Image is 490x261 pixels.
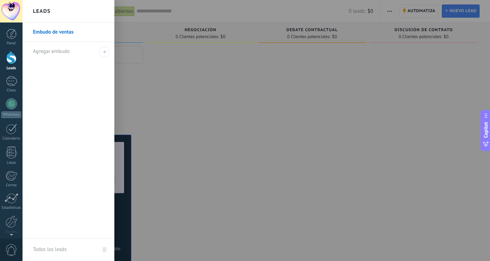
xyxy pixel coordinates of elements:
span: Copilot [482,122,489,138]
div: Listas [1,161,21,165]
div: Estadísticas [1,206,21,210]
span: Agregar embudo [33,48,70,55]
div: Calendario [1,136,21,141]
div: Leads [1,66,21,71]
div: Correo [1,183,21,188]
span: Agregar embudo [100,47,109,56]
div: Chats [1,88,21,93]
h2: Leads [33,0,51,22]
div: Panel [1,41,21,46]
a: Embudo de ventas [33,22,107,42]
div: WhatsApp [1,111,21,118]
div: Todos los leads [33,240,67,259]
a: Todos los leads [23,238,114,261]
